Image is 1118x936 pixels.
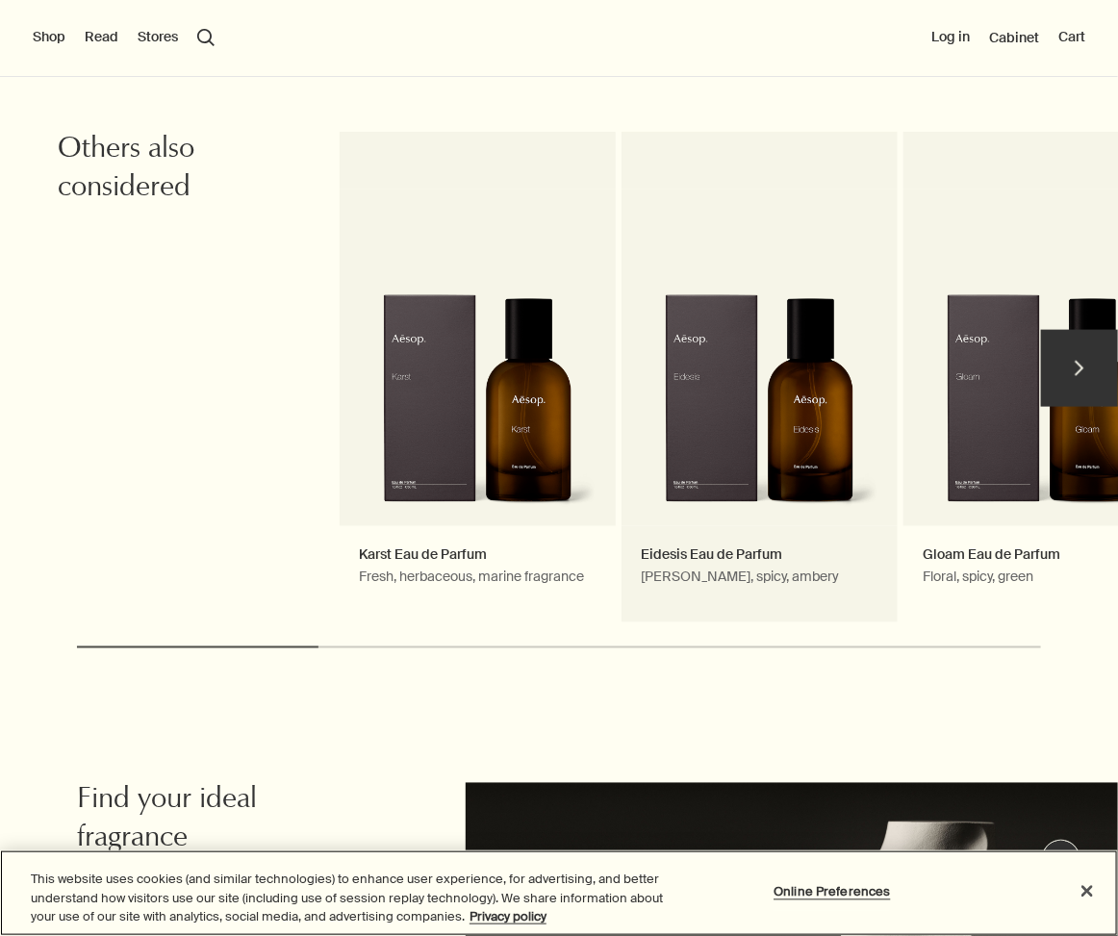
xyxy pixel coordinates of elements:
[989,29,1039,46] a: Cabinet
[33,28,65,47] button: Shop
[340,132,616,622] a: Karst Eau de ParfumFresh, herbaceous, marine fragranceAesop Fragrance Karst Eau de Parfum in ambe...
[1042,840,1080,878] button: Live Assistance
[85,28,118,47] button: Read
[931,28,970,47] button: Log in
[1041,330,1118,407] button: next slide
[138,28,178,47] button: Stores
[31,870,671,926] div: This website uses cookies (and similar technologies) to enhance user experience, for advertising,...
[58,132,295,209] h2: Others also considered
[1066,870,1108,912] button: Close
[1058,28,1085,47] button: Cart
[470,908,546,924] a: More information about your privacy, opens in a new tab
[772,873,892,911] button: Online Preferences, Opens the preference center dialog
[77,783,372,860] h2: Find your ideal fragrance
[622,132,898,622] a: Eidesis Eau de Parfum[PERSON_NAME], spicy, amberyEidesis Eau de Parfum in amber glass bottle with...
[197,29,215,46] button: Open search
